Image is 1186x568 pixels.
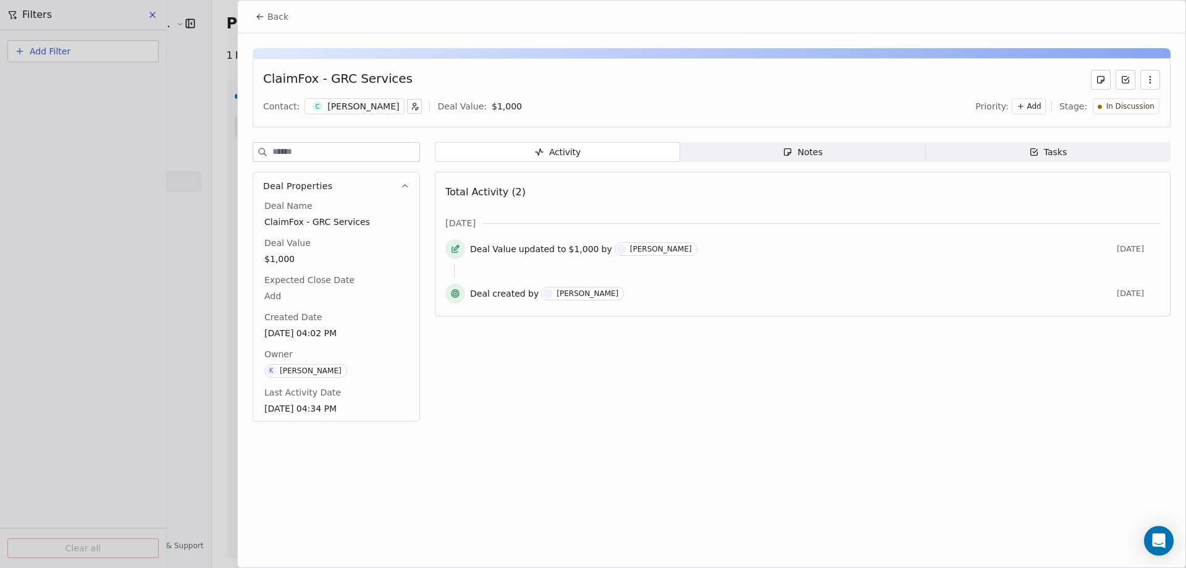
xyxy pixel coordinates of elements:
span: Last Activity Date [262,386,343,399]
span: $1,000 [264,253,408,265]
span: updated to [519,243,566,255]
span: Total Activity (2) [445,186,526,198]
span: Deal Properties [263,180,332,192]
span: [DATE] 04:02 PM [264,327,408,339]
div: Open Intercom Messenger [1144,526,1174,556]
span: Deal created by [470,287,539,300]
span: [DATE] [1117,289,1160,299]
div: Contact: [263,100,300,112]
span: Owner [262,348,295,360]
div: ClaimFox - GRC Services [263,70,413,90]
span: Add [264,290,408,302]
div: Deal Properties [253,200,419,421]
span: In Discussion [1106,101,1154,112]
span: Back [267,11,288,23]
span: Expected Close Date [262,274,357,286]
div: Tasks [1029,146,1067,159]
div: K [269,366,274,376]
span: $1,000 [569,243,599,255]
span: Deal Value [262,237,313,249]
div: [PERSON_NAME] [327,100,399,112]
span: ClaimFox - GRC Services [264,216,408,228]
span: [DATE] [445,217,476,229]
span: Priority: [975,100,1009,112]
div: [PERSON_NAME] [630,245,692,253]
div: [PERSON_NAME] [557,289,618,298]
div: [PERSON_NAME] [280,367,342,375]
span: Deal Value [470,243,516,255]
button: Back [248,6,296,28]
span: Stage: [1059,100,1087,112]
span: $ 1,000 [492,101,522,111]
span: Created Date [262,311,324,323]
span: by [602,243,612,255]
span: [DATE] [1117,244,1160,254]
button: Deal Properties [253,172,419,200]
span: [DATE] 04:34 PM [264,402,408,415]
span: C [313,101,323,112]
div: Notes [783,146,822,159]
div: Deal Value: [437,100,486,112]
span: Deal Name [262,200,315,212]
span: Add [1027,101,1041,112]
